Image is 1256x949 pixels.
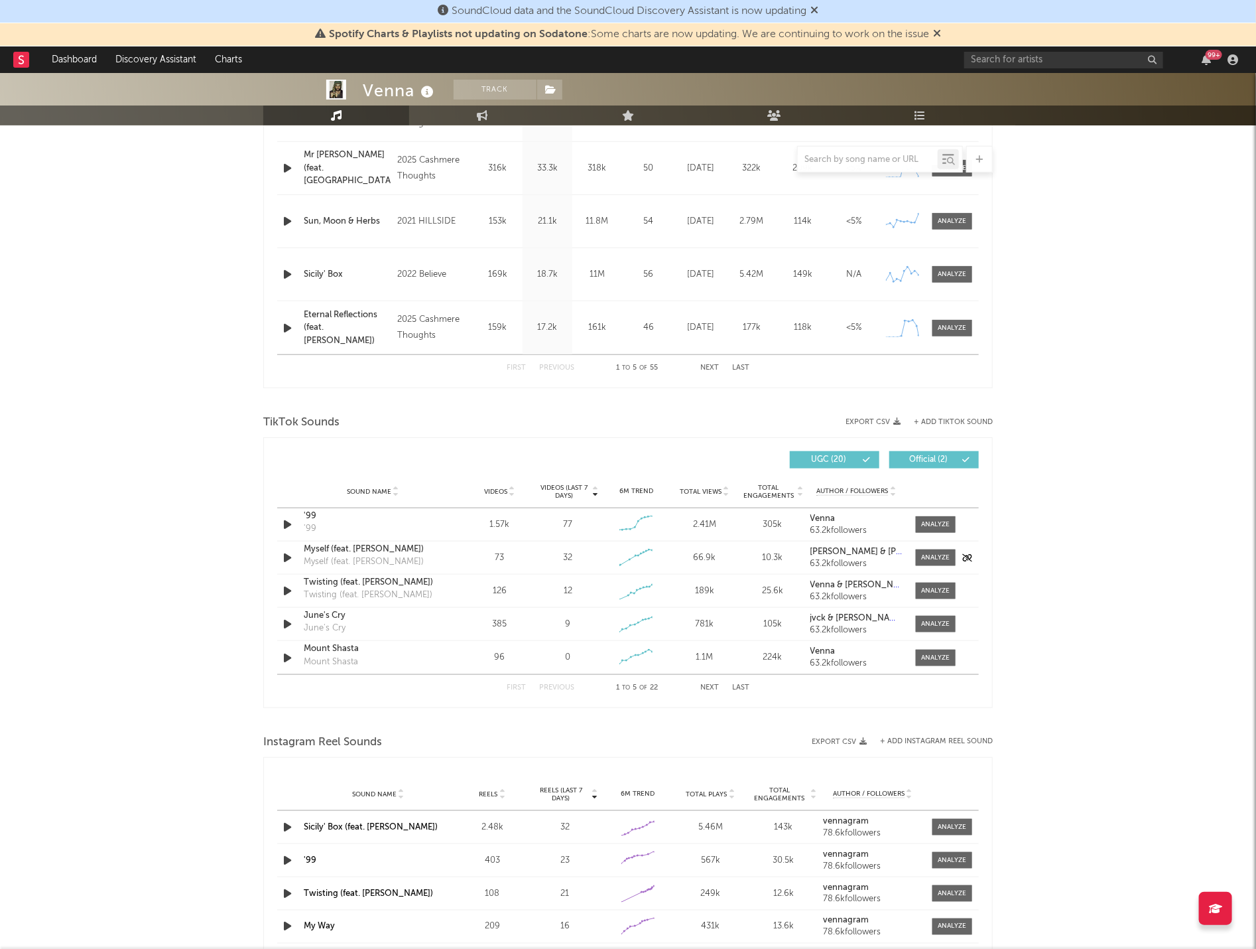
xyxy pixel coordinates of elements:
[823,883,869,892] strong: vennagram
[914,419,993,426] button: + Add TikTok Sound
[823,928,922,938] div: 78.6k followers
[565,618,570,631] div: 9
[729,215,774,228] div: 2.79M
[680,488,722,496] span: Total Views
[742,618,804,631] div: 105k
[304,510,442,523] a: '99
[901,419,993,426] button: + Add TikTok Sound
[623,365,631,371] span: to
[678,854,744,867] div: 567k
[532,854,598,867] div: 23
[742,551,804,565] div: 10.3k
[532,821,598,834] div: 32
[810,514,903,524] a: Venna
[678,821,744,834] div: 5.46M
[742,518,804,532] div: 305k
[304,309,391,348] a: Eternal Reflections (feat. [PERSON_NAME])
[810,581,903,590] a: Venna & [PERSON_NAME]
[206,46,251,73] a: Charts
[363,80,437,102] div: Venna
[601,360,674,376] div: 1 5 55
[304,268,391,281] div: Sicily' Box
[729,268,774,281] div: 5.42M
[304,215,391,228] a: Sun, Moon & Herbs
[810,559,903,569] div: 63.2k followers
[790,451,879,469] button: UGC(20)
[469,518,531,532] div: 1.57k
[532,920,598,934] div: 16
[674,551,735,565] div: 66.9k
[507,684,526,692] button: First
[526,321,569,334] div: 17.2k
[526,268,569,281] div: 18.7k
[397,267,470,283] div: 2022 Believe
[304,656,358,669] div: Mount Shasta
[678,268,723,281] div: [DATE]
[751,887,817,901] div: 12.6k
[526,215,569,228] div: 21.1k
[459,887,525,901] div: 108
[539,364,574,372] button: Previous
[678,215,723,228] div: [DATE]
[565,651,570,664] div: 0
[304,543,442,556] a: Myself (feat. [PERSON_NAME])
[810,514,836,523] strong: Venna
[1206,50,1222,60] div: 99 +
[576,215,619,228] div: 11.8M
[304,889,433,898] a: Twisting (feat. [PERSON_NAME])
[751,821,817,834] div: 143k
[479,790,497,798] span: Reels
[640,685,648,691] span: of
[605,789,671,799] div: 6M Trend
[832,268,876,281] div: N/A
[823,850,922,859] a: vennagram
[781,215,825,228] div: 114k
[605,486,667,496] div: 6M Trend
[352,790,397,798] span: Sound Name
[625,268,672,281] div: 56
[816,487,888,496] span: Author / Followers
[732,364,749,372] button: Last
[810,581,914,589] strong: Venna & [PERSON_NAME]
[532,786,590,802] span: Reels (last 7 days)
[729,321,774,334] div: 177k
[469,618,531,631] div: 385
[304,522,316,536] div: '99
[823,850,869,859] strong: vennagram
[678,887,744,901] div: 249k
[304,609,442,622] a: June's Cry
[810,659,903,668] div: 63.2k followers
[833,790,905,798] span: Author / Followers
[823,817,922,826] a: vennagram
[781,268,825,281] div: 149k
[880,738,993,745] button: + Add Instagram Reel Sound
[674,651,735,664] div: 1.1M
[397,312,470,344] div: 2025 Cashmere Thoughts
[563,518,572,532] div: 77
[810,614,903,623] a: jvck & [PERSON_NAME]🐆 & Venna
[263,415,340,431] span: TikTok Sounds
[576,321,619,334] div: 161k
[469,551,531,565] div: 73
[304,922,335,931] a: My Way
[751,786,809,802] span: Total Engagements
[507,364,526,372] button: First
[810,547,957,556] strong: [PERSON_NAME] & [PERSON_NAME]
[304,856,316,865] a: '99
[810,547,903,557] a: [PERSON_NAME] & [PERSON_NAME]
[686,790,727,798] span: Total Plays
[397,214,470,230] div: 2021 HILLSIDE
[42,46,106,73] a: Dashboard
[823,883,922,893] a: vennagram
[832,321,876,334] div: <5%
[867,738,993,745] div: + Add Instagram Reel Sound
[576,268,619,281] div: 11M
[832,215,876,228] div: <5%
[347,488,391,496] span: Sound Name
[964,52,1163,68] input: Search for artists
[678,920,744,934] div: 431k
